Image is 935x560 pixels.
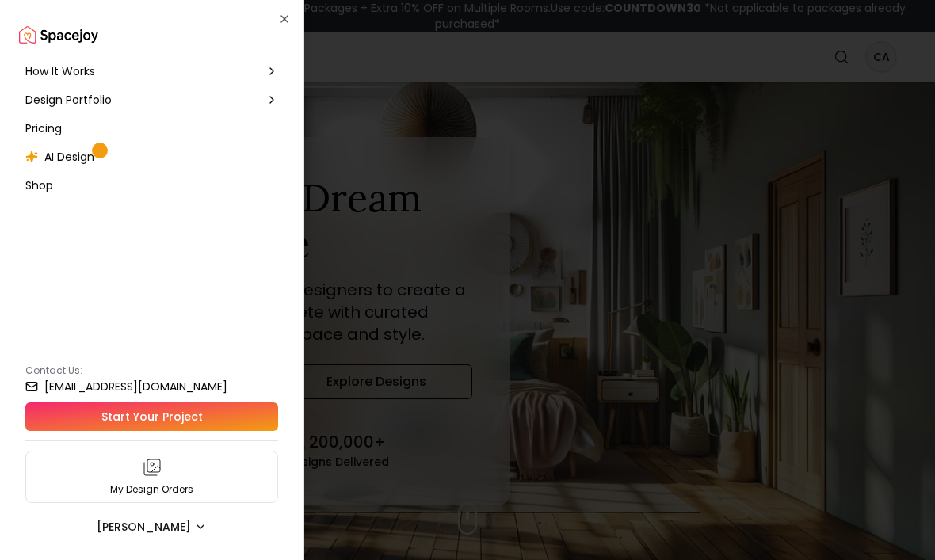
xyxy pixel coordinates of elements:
small: [EMAIL_ADDRESS][DOMAIN_NAME] [44,381,227,392]
span: Design Portfolio [25,92,112,108]
a: Spacejoy [19,19,98,51]
p: Contact Us: [25,364,278,377]
span: Pricing [25,120,62,136]
a: My Design Orders [25,451,278,503]
button: [PERSON_NAME] [25,512,278,541]
a: Start Your Project [25,402,278,431]
a: [EMAIL_ADDRESS][DOMAIN_NAME] [25,380,278,393]
img: Spacejoy Logo [19,19,98,51]
span: Shop [25,177,53,193]
p: My Design Orders [110,483,193,496]
span: AI Design [44,149,94,165]
span: How It Works [25,63,95,79]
